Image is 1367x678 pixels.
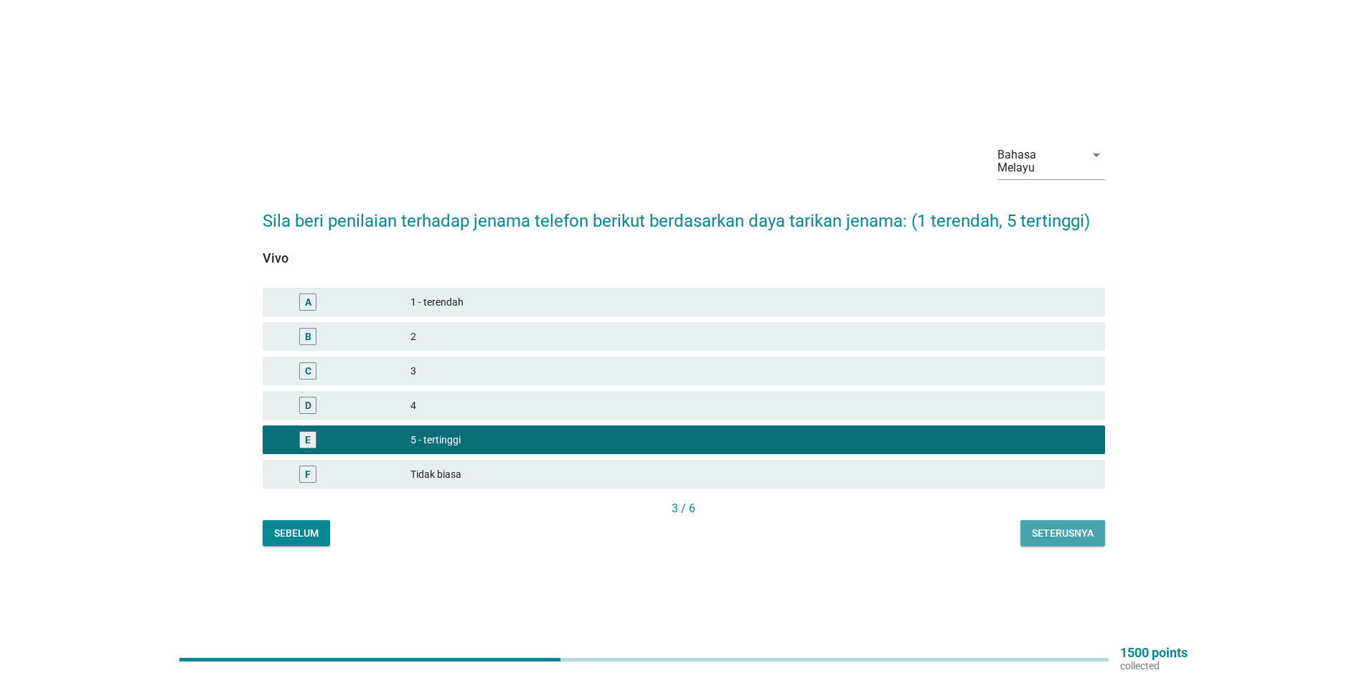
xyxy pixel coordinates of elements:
[410,362,1094,380] div: 3
[1120,659,1188,672] p: collected
[305,295,311,310] div: A
[1032,526,1094,541] div: Seterusnya
[305,364,311,379] div: C
[305,433,311,448] div: E
[305,398,311,413] div: D
[410,466,1094,483] div: Tidak biasa
[997,149,1076,174] div: Bahasa Melayu
[410,431,1094,448] div: 5 - tertinggi
[1088,146,1105,164] i: arrow_drop_down
[410,293,1094,311] div: 1 - terendah
[263,194,1105,234] h2: Sila beri penilaian terhadap jenama telefon berikut berdasarkan daya tarikan jenama: (1 terendah,...
[305,467,311,482] div: F
[1120,646,1188,659] p: 1500 points
[305,329,311,344] div: B
[274,526,319,541] div: Sebelum
[1020,520,1105,546] button: Seterusnya
[263,520,330,546] button: Sebelum
[410,328,1094,345] div: 2
[410,397,1094,414] div: 4
[263,500,1105,517] div: 3 / 6
[263,248,1105,268] div: Vivo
